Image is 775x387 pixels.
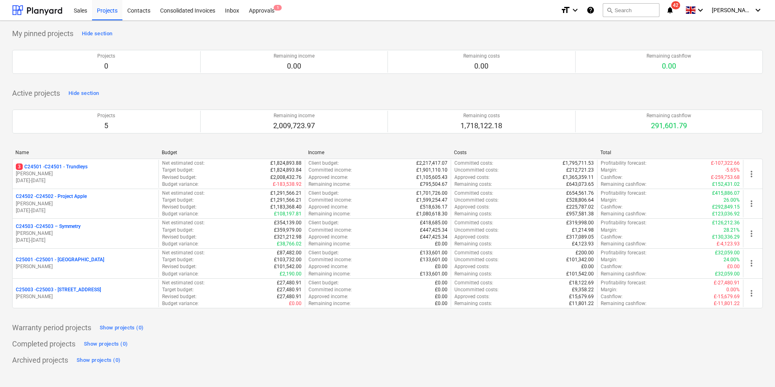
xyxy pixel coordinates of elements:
[561,5,570,15] i: format_size
[273,121,315,131] p: 2,009,723.97
[563,174,594,181] p: £1,365,359.11
[715,271,740,277] p: £32,059.00
[463,61,500,71] p: 0.00
[712,234,740,241] p: £130,336.29
[16,163,88,170] p: C24501 - C24501 - Trundleys
[601,211,647,217] p: Remaining cashflow :
[576,249,594,256] p: £200.00
[308,241,351,247] p: Remaining income :
[162,286,194,293] p: Target budget :
[16,193,155,214] div: C24502 -C24502 - Project Apple[PERSON_NAME][DATE]-[DATE]
[454,256,499,263] p: Uncommitted costs :
[747,288,756,298] span: more_vert
[12,355,68,365] p: Archived projects
[416,211,447,217] p: £1,080,618.30
[16,223,155,244] div: C24503 -C24503 – Symmetry[PERSON_NAME][DATE]-[DATE]
[84,340,128,349] div: Show projects (0)
[308,293,348,300] p: Approved income :
[454,167,499,174] p: Uncommitted costs :
[570,5,580,15] i: keyboard_arrow_down
[308,211,351,217] p: Remaining income :
[162,174,197,181] p: Revised budget :
[16,177,155,184] p: [DATE] - [DATE]
[454,263,490,270] p: Approved costs :
[603,3,659,17] button: Search
[308,249,339,256] p: Client budget :
[162,181,199,188] p: Budget variance :
[16,163,155,184] div: 3C24501 -C24501 - Trundleys[PERSON_NAME][DATE]-[DATE]
[696,5,705,15] i: keyboard_arrow_down
[308,181,351,188] p: Remaining income :
[454,300,492,307] p: Remaining costs :
[724,227,740,234] p: 28.21%
[308,227,352,234] p: Committed income :
[280,271,302,277] p: £2,190.00
[274,5,282,11] span: 1
[274,219,302,226] p: £354,139.00
[647,61,691,71] p: 0.00
[162,204,197,211] p: Revised budget :
[277,241,302,247] p: £38,766.02
[572,286,594,293] p: £9,358.22
[454,211,492,217] p: Remaining costs :
[460,112,502,119] p: Remaining costs
[724,256,740,263] p: 24.00%
[162,227,194,234] p: Target budget :
[16,193,87,200] p: C24502 - C24502 - Project Apple
[601,160,647,167] p: Profitability forecast :
[308,219,339,226] p: Client budget :
[420,219,447,226] p: £418,685.00
[569,300,594,307] p: £11,801.22
[601,181,647,188] p: Remaining cashflow :
[273,112,315,119] p: Remaining income
[711,160,740,167] p: £-107,322.66
[97,61,115,71] p: 0
[566,219,594,226] p: £319,998.00
[601,249,647,256] p: Profitability forecast :
[308,271,351,277] p: Remaining income :
[420,181,447,188] p: £795,504.67
[308,174,348,181] p: Approved income :
[308,286,352,293] p: Committed income :
[727,263,740,270] p: £0.00
[435,300,447,307] p: £0.00
[454,190,493,197] p: Committed costs :
[569,279,594,286] p: £18,122.69
[601,300,647,307] p: Remaining cashflow :
[420,204,447,211] p: £518,636.17
[572,241,594,247] p: £4,123.93
[16,256,155,270] div: C25001 -C25001 - [GEOGRAPHIC_DATA][PERSON_NAME]
[270,197,302,204] p: £1,291,566.21
[435,279,447,286] p: £0.00
[601,190,647,197] p: Profitability forecast :
[435,286,447,293] p: £0.00
[308,190,339,197] p: Client budget :
[601,167,617,174] p: Margin :
[454,227,499,234] p: Uncommitted costs :
[12,323,91,333] p: Warranty period projects
[454,279,493,286] p: Committed costs :
[277,293,302,300] p: £27,480.91
[601,293,623,300] p: Cashflow :
[162,249,205,256] p: Net estimated cost :
[16,230,155,237] p: [PERSON_NAME]
[420,256,447,263] p: £133,601.00
[712,7,752,13] span: [PERSON_NAME] Booree
[601,286,617,293] p: Margin :
[277,279,302,286] p: £27,480.91
[454,197,499,204] p: Uncommitted costs :
[270,204,302,211] p: £1,183,368.40
[601,241,647,247] p: Remaining cashflow :
[16,256,104,263] p: C25001 - C25001 - [GEOGRAPHIC_DATA]
[308,300,351,307] p: Remaining income :
[566,204,594,211] p: £225,787.02
[15,150,155,155] div: Name
[454,271,492,277] p: Remaining costs :
[274,263,302,270] p: £101,542.00
[162,293,197,300] p: Revised budget :
[601,174,623,181] p: Cashflow :
[601,204,623,211] p: Cashflow :
[454,234,490,241] p: Approved costs :
[308,197,352,204] p: Committed income :
[98,321,146,334] button: Show projects (0)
